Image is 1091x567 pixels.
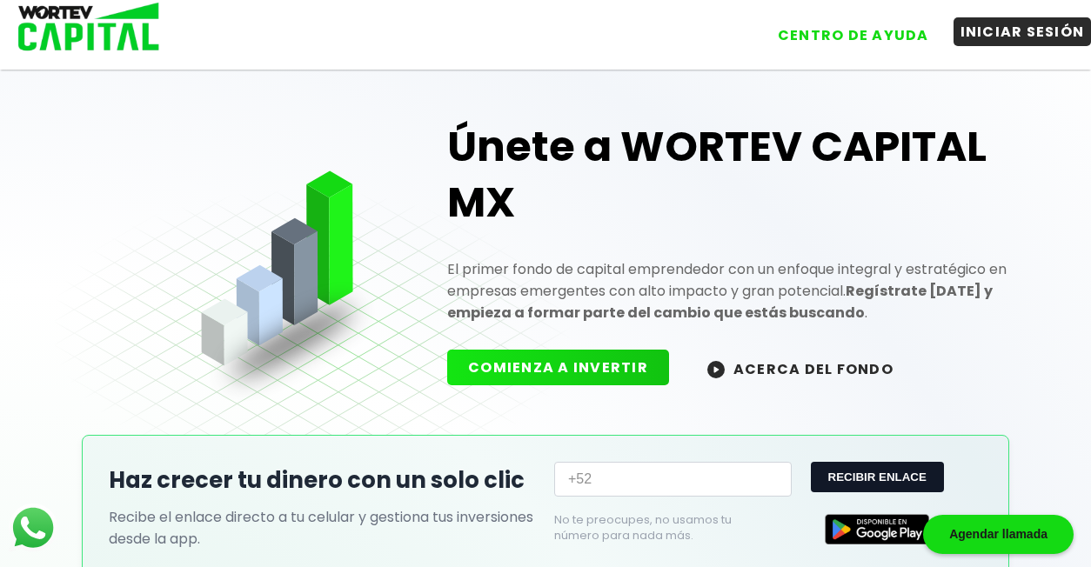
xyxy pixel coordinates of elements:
[109,506,537,550] p: Recibe el enlace directo a tu celular y gestiona tus inversiones desde la app.
[447,357,686,377] a: COMIENZA A INVERTIR
[771,21,936,50] button: CENTRO DE AYUDA
[686,350,914,387] button: ACERCA DEL FONDO
[811,462,944,492] button: RECIBIR ENLACE
[9,504,57,552] img: logos_whatsapp-icon.242b2217.svg
[447,119,1036,230] h1: Únete a WORTEV CAPITAL MX
[923,515,1074,554] div: Agendar llamada
[554,512,764,544] p: No te preocupes, no usamos tu número para nada más.
[447,281,993,323] strong: Regístrate [DATE] y empieza a formar parte del cambio que estás buscando
[707,361,725,378] img: wortev-capital-acerca-del-fondo
[109,464,537,497] h2: Haz crecer tu dinero con un solo clic
[753,8,936,50] a: CENTRO DE AYUDA
[825,514,929,544] img: Google Play
[447,258,1036,324] p: El primer fondo de capital emprendedor con un enfoque integral y estratégico en empresas emergent...
[447,350,669,385] button: COMIENZA A INVERTIR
